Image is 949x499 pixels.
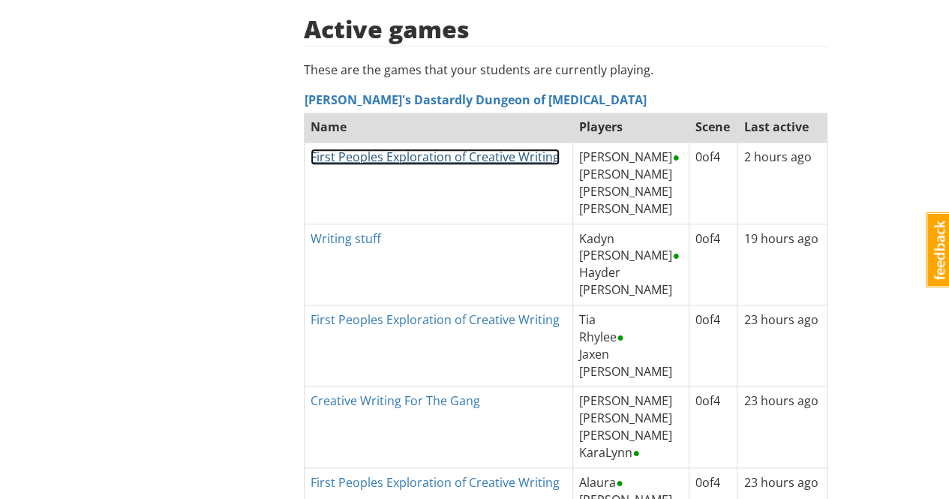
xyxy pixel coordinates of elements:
[579,200,672,217] span: [PERSON_NAME]
[311,149,560,165] a: First Peoples Exploration of Creative Writing
[311,230,381,247] a: Writing stuff
[689,143,737,224] td: 0 of 4
[579,346,609,362] span: Jaxen
[689,113,737,143] th: Scene
[579,410,672,426] span: [PERSON_NAME]
[672,149,680,165] span: ●
[689,224,737,305] td: 0 of 4
[737,224,827,305] td: 19 hours ago
[311,311,560,328] a: First Peoples Exploration of Creative Writing
[311,392,480,409] a: Creative Writing For The Gang
[579,444,640,461] span: KaraLynn
[579,311,596,328] span: Tia
[579,264,620,281] span: Hayder
[579,166,672,182] span: [PERSON_NAME]
[311,474,560,491] a: First Peoples Exploration of Creative Writing
[305,113,573,143] th: Name
[689,386,737,467] td: 0 of 4
[632,444,640,461] span: ●
[689,305,737,386] td: 0 of 4
[579,149,680,165] span: [PERSON_NAME]
[579,392,672,409] span: [PERSON_NAME]
[737,113,827,143] th: Last active
[579,281,672,298] span: [PERSON_NAME]
[304,16,470,42] h2: Active games
[737,143,827,224] td: 2 hours ago
[579,427,672,443] span: [PERSON_NAME]
[579,183,672,200] span: [PERSON_NAME]
[617,329,624,345] span: ●
[579,329,624,345] span: Rhylee
[304,62,827,79] p: These are the games that your students are currently playing.
[579,474,623,491] span: Alaura
[672,247,680,263] span: ●
[305,92,647,108] a: [PERSON_NAME]'s Dastardly Dungeon of [MEDICAL_DATA]
[737,305,827,386] td: 23 hours ago
[579,363,672,380] span: [PERSON_NAME]
[573,113,689,143] th: Players
[579,247,680,263] span: [PERSON_NAME]
[616,474,623,491] span: ●
[737,386,827,467] td: 23 hours ago
[579,230,614,247] span: Kadyn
